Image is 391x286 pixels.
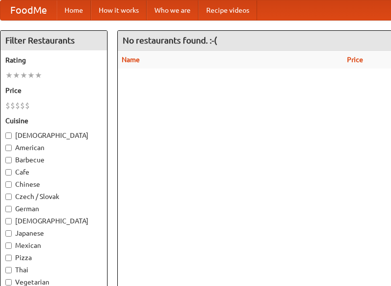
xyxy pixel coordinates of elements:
a: How it works [91,0,147,20]
label: [DEMOGRAPHIC_DATA] [5,131,102,140]
li: $ [20,100,25,111]
input: Czech / Slovak [5,194,12,200]
input: Chinese [5,181,12,188]
label: American [5,143,102,153]
li: $ [5,100,10,111]
h5: Rating [5,55,102,65]
li: ★ [20,70,27,81]
a: Name [122,56,140,64]
input: Japanese [5,230,12,237]
li: ★ [13,70,20,81]
a: Who we are [147,0,198,20]
a: Price [347,56,363,64]
input: [DEMOGRAPHIC_DATA] [5,218,12,224]
label: Pizza [5,253,102,263]
li: $ [15,100,20,111]
input: Barbecue [5,157,12,163]
a: Recipe videos [198,0,257,20]
li: $ [10,100,15,111]
h5: Price [5,86,102,95]
h4: Filter Restaurants [0,31,107,50]
input: [DEMOGRAPHIC_DATA] [5,132,12,139]
input: Mexican [5,242,12,249]
label: Chinese [5,179,102,189]
input: Thai [5,267,12,273]
input: Pizza [5,255,12,261]
label: Cafe [5,167,102,177]
li: ★ [5,70,13,81]
li: $ [25,100,30,111]
label: Czech / Slovak [5,192,102,201]
label: Barbecue [5,155,102,165]
a: FoodMe [0,0,57,20]
li: ★ [35,70,42,81]
li: ★ [27,70,35,81]
ng-pluralize: No restaurants found. :-( [123,36,217,45]
input: American [5,145,12,151]
label: Thai [5,265,102,275]
input: Cafe [5,169,12,176]
label: Japanese [5,228,102,238]
input: Vegetarian [5,279,12,286]
input: German [5,206,12,212]
label: German [5,204,102,214]
label: [DEMOGRAPHIC_DATA] [5,216,102,226]
h5: Cuisine [5,116,102,126]
label: Mexican [5,241,102,250]
a: Home [57,0,91,20]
